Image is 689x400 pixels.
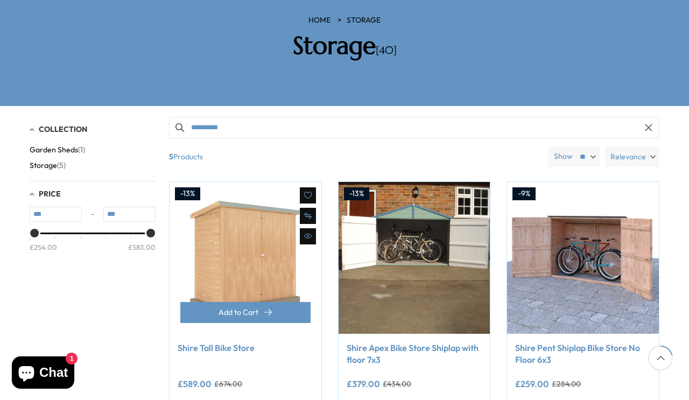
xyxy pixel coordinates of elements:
[214,380,242,388] del: £674.00
[57,161,66,170] span: (5)
[78,145,85,155] span: (1)
[170,182,321,334] img: Shire Tall Bike Store - Best Shed
[39,124,87,134] span: Collection
[605,146,659,167] label: Relevance
[554,151,573,162] label: Show
[30,242,57,252] div: £254.00
[30,233,156,261] div: Price
[165,146,544,167] span: Products
[219,308,258,316] span: Add to Cart
[128,242,156,252] div: £583.00
[191,31,498,60] h2: Storage
[552,380,581,388] del: £284.00
[9,356,78,391] inbox-online-store-chat: Shopify online store chat
[507,182,659,334] img: Shire Pent Shiplap Bike Store No Floor 6x3 - Best Shed
[30,207,82,222] input: Min value
[610,146,646,167] span: Relevance
[175,187,200,200] div: -13%
[344,187,369,200] div: -13%
[347,15,381,26] a: Storage
[30,161,57,170] span: Storage
[39,189,61,199] span: Price
[178,342,313,354] a: Shire Tall Bike Store
[347,380,380,388] ins: £379.00
[30,142,85,158] button: Garden Sheds (1)
[515,342,651,366] a: Shire Pent Shiplap Bike Store No Floor 6x3
[30,158,66,173] button: Storage (5)
[180,302,311,323] button: Add to Cart
[30,145,78,155] span: Garden Sheds
[103,207,156,222] input: Max value
[512,187,536,200] div: -9%
[515,380,549,388] ins: £259.00
[308,15,331,26] a: HOME
[178,380,212,388] ins: £589.00
[169,146,173,167] b: 5
[339,182,490,334] img: Shire Apex Bike Store Shiplap with floor 7x3 - Best Shed
[347,342,482,366] a: Shire Apex Bike Store Shiplap with floor 7x3
[82,209,103,220] span: -
[169,117,659,138] input: Search products
[383,380,411,388] del: £434.00
[376,44,397,57] span: [40]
